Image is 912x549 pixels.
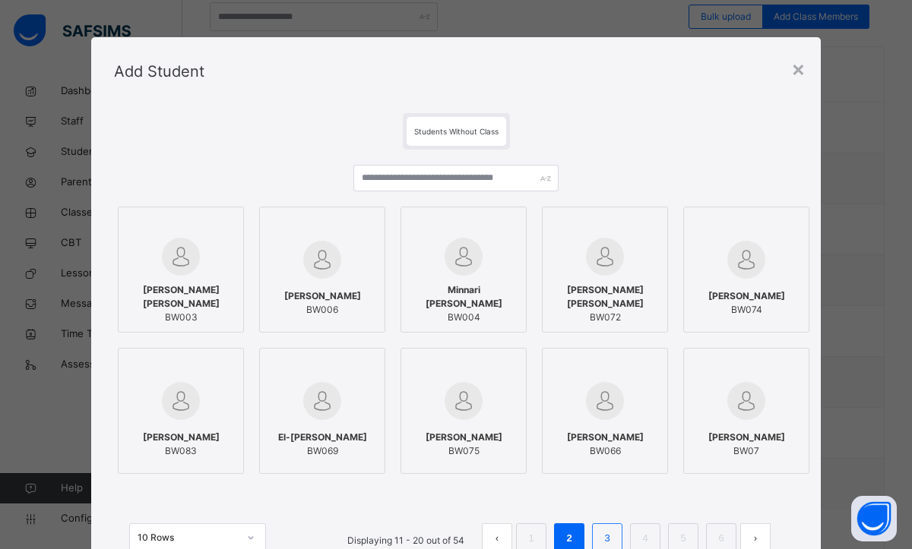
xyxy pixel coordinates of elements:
button: Open asap [851,496,897,541]
div: 10 Rows [138,531,238,544]
span: BW07 [708,444,785,458]
span: BW075 [426,444,502,458]
span: [PERSON_NAME] [708,431,785,444]
span: BW003 [126,311,236,324]
span: [PERSON_NAME] [PERSON_NAME] [126,283,236,311]
a: 2 [562,528,576,548]
span: [PERSON_NAME] [426,431,502,444]
span: BW004 [409,311,518,324]
span: BW072 [550,311,660,324]
img: default.svg [727,382,765,420]
img: default.svg [586,238,624,276]
span: El-[PERSON_NAME] [278,431,367,444]
span: [PERSON_NAME] [PERSON_NAME] [550,283,660,311]
img: default.svg [445,382,483,420]
a: 4 [638,528,652,548]
div: × [791,52,806,84]
span: Students Without Class [414,127,499,136]
span: BW069 [278,444,367,458]
span: Add Student [114,62,204,80]
span: BW006 [284,303,361,317]
span: Minnari [PERSON_NAME] [409,283,518,311]
a: 1 [524,528,538,548]
img: default.svg [727,241,765,279]
span: BW074 [708,303,785,317]
img: default.svg [586,382,624,420]
img: default.svg [162,382,200,420]
a: 5 [676,528,690,548]
img: default.svg [303,382,341,420]
span: BW066 [567,444,644,458]
span: [PERSON_NAME] [143,431,220,444]
img: default.svg [445,238,483,276]
img: default.svg [162,238,200,276]
img: default.svg [303,241,341,279]
span: [PERSON_NAME] [284,289,361,303]
a: 6 [714,528,728,548]
span: [PERSON_NAME] [567,431,644,444]
span: BW083 [143,444,220,458]
span: [PERSON_NAME] [708,289,785,303]
a: 3 [600,528,614,548]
